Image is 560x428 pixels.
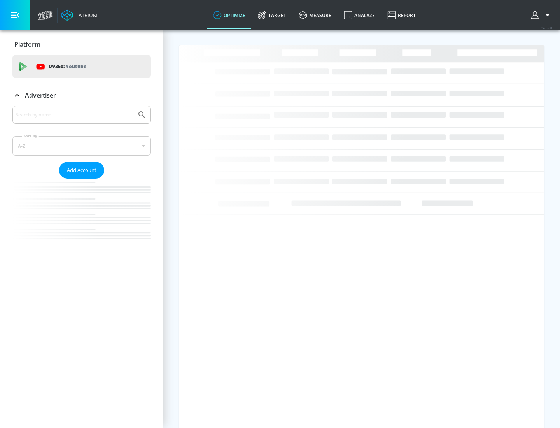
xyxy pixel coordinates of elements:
[381,1,422,29] a: Report
[75,12,98,19] div: Atrium
[61,9,98,21] a: Atrium
[22,133,39,139] label: Sort By
[207,1,252,29] a: optimize
[66,62,86,70] p: Youtube
[12,33,151,55] div: Platform
[12,179,151,254] nav: list of Advertiser
[12,84,151,106] div: Advertiser
[12,106,151,254] div: Advertiser
[338,1,381,29] a: Analyze
[12,55,151,78] div: DV360: Youtube
[59,162,104,179] button: Add Account
[12,136,151,156] div: A-Z
[67,166,96,175] span: Add Account
[292,1,338,29] a: measure
[25,91,56,100] p: Advertiser
[16,110,133,120] input: Search by name
[252,1,292,29] a: Target
[541,26,552,30] span: v 4.32.0
[14,40,40,49] p: Platform
[49,62,86,71] p: DV360:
